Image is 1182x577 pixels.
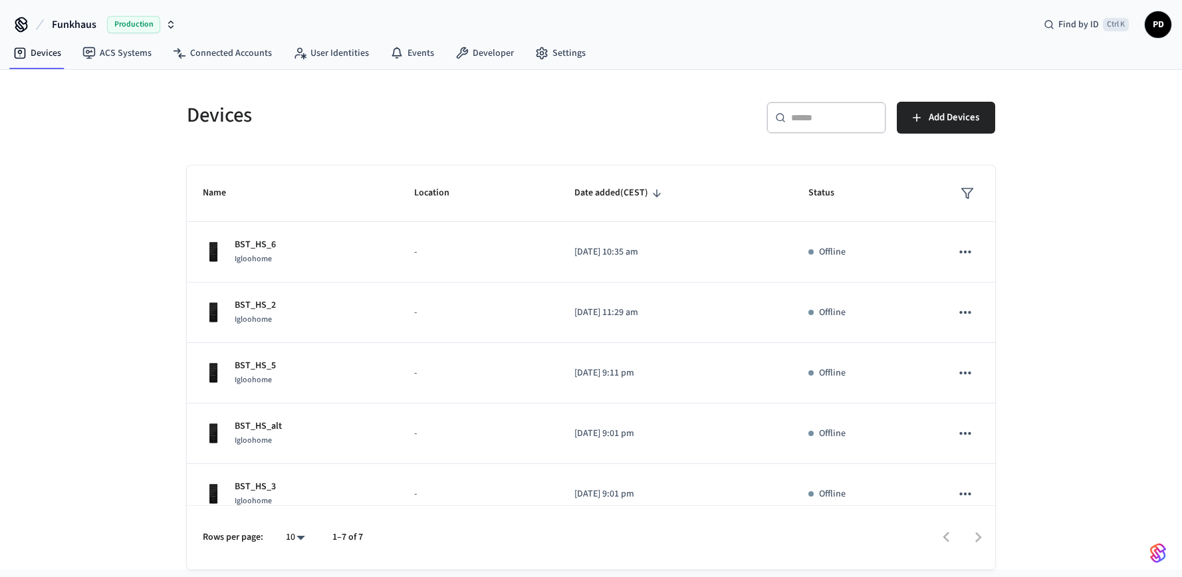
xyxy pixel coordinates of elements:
span: Status [808,183,852,203]
a: User Identities [283,41,380,65]
img: igloohome_deadbolt_2e [203,302,224,323]
p: - [414,487,543,501]
p: Offline [819,487,846,501]
img: igloohome_deadbolt_2e [203,362,224,384]
a: Devices [3,41,72,65]
p: BST_HS_6 [235,238,276,252]
p: Offline [819,306,846,320]
button: PD [1145,11,1171,38]
span: Add Devices [929,109,979,126]
p: [DATE] 9:01 pm [574,427,776,441]
img: igloohome_deadbolt_2e [203,423,224,444]
p: BST_HS_alt [235,419,282,433]
p: [DATE] 10:35 am [574,245,776,259]
a: Developer [445,41,525,65]
span: Ctrl K [1103,18,1129,31]
span: Production [107,16,160,33]
p: Offline [819,366,846,380]
p: - [414,306,543,320]
span: Location [414,183,467,203]
a: ACS Systems [72,41,162,65]
span: Igloohome [235,495,272,507]
a: Connected Accounts [162,41,283,65]
span: Find by ID [1058,18,1099,31]
button: Add Devices [897,102,995,134]
span: Name [203,183,243,203]
div: 10 [279,528,311,547]
p: Rows per page: [203,530,263,544]
p: - [414,366,543,380]
p: - [414,427,543,441]
img: igloohome_deadbolt_2e [203,483,224,505]
h5: Devices [187,102,583,129]
span: Date added(CEST) [574,183,665,203]
p: 1–7 of 7 [332,530,363,544]
p: - [414,245,543,259]
span: Igloohome [235,374,272,386]
p: BST_HS_2 [235,298,276,312]
img: SeamLogoGradient.69752ec5.svg [1150,542,1166,564]
p: Offline [819,427,846,441]
span: Funkhaus [52,17,96,33]
span: Igloohome [235,253,272,265]
a: Settings [525,41,596,65]
p: [DATE] 11:29 am [574,306,776,320]
p: [DATE] 9:01 pm [574,487,776,501]
span: PD [1146,13,1170,37]
p: BST_HS_5 [235,359,276,373]
div: Find by IDCtrl K [1033,13,1139,37]
span: Igloohome [235,314,272,325]
p: BST_HS_3 [235,480,276,494]
p: Offline [819,245,846,259]
span: Igloohome [235,435,272,446]
p: [DATE] 9:11 pm [574,366,776,380]
img: igloohome_deadbolt_2e [203,241,224,263]
a: Events [380,41,445,65]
